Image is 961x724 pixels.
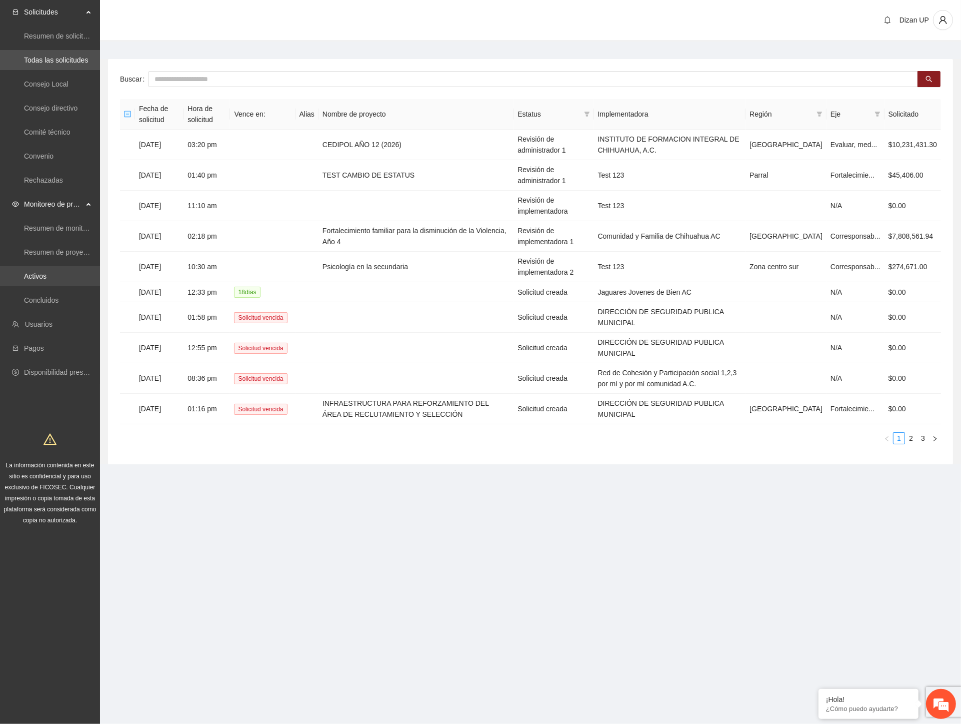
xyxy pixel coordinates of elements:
td: N/A [826,302,884,333]
span: minus-square [124,111,131,118]
span: filter [584,111,590,117]
span: left [884,436,890,442]
td: [GEOGRAPHIC_DATA] [745,130,826,160]
button: left [881,432,893,444]
td: $10,231,431.30 [884,130,941,160]
a: Resumen de monitoreo [24,224,97,232]
span: right [932,436,938,442]
a: Resumen de solicitudes por aprobar [24,32,136,40]
th: Alias [295,99,318,130]
span: Solicitud vencida [234,373,287,384]
a: 3 [917,433,928,444]
button: search [917,71,940,87]
li: Previous Page [881,432,893,444]
a: Consejo directivo [24,104,77,112]
a: Disponibilidad presupuestal [24,368,109,376]
span: Solicitudes [24,2,83,22]
td: [GEOGRAPHIC_DATA] [745,221,826,252]
span: Monitoreo de proyectos [24,194,83,214]
td: Revisión de implementadora 2 [513,252,593,282]
td: Revisión de implementadora [513,191,593,221]
a: Concluidos [24,296,58,304]
td: DIRECCIÓN DE SEGURIDAD PUBLICA MUNICIPAL [594,302,746,333]
td: [GEOGRAPHIC_DATA] [745,394,826,424]
td: Test 123 [594,252,746,282]
a: 2 [905,433,916,444]
span: Solicitud vencida [234,404,287,415]
span: filter [874,111,880,117]
span: filter [872,107,882,122]
td: Solicitud creada [513,333,593,363]
td: Jaguares Jovenes de Bien AC [594,282,746,302]
div: ¡Hola! [826,695,911,703]
td: [DATE] [135,282,183,302]
td: Fortalecimiento familiar para la disminución de la Violencia, Año 4 [318,221,513,252]
th: Hora de solicitud [183,99,230,130]
span: bell [880,16,895,24]
td: N/A [826,282,884,302]
span: Evaluar, med... [830,141,877,149]
td: 08:36 pm [183,363,230,394]
td: Revisión de implementadora 1 [513,221,593,252]
td: 12:33 pm [183,282,230,302]
td: 02:18 pm [183,221,230,252]
td: 11:10 am [183,191,230,221]
td: Solicitud creada [513,363,593,394]
li: 1 [893,432,905,444]
td: [DATE] [135,160,183,191]
span: Solicitud vencida [234,312,287,323]
td: Comunidad y Familia de Chihuahua AC [594,221,746,252]
td: [DATE] [135,191,183,221]
td: [DATE] [135,333,183,363]
span: Corresponsab... [830,263,880,271]
span: Región [749,109,812,120]
a: Usuarios [25,320,52,328]
td: $0.00 [884,333,941,363]
td: Test 123 [594,160,746,191]
td: TEST CAMBIO DE ESTATUS [318,160,513,191]
textarea: Escriba su mensaje y pulse “Intro” [5,273,190,308]
span: eye [12,201,19,208]
td: [DATE] [135,130,183,160]
td: Solicitud creada [513,394,593,424]
span: Fortalecimie... [830,405,874,413]
td: DIRECCIÓN DE SEGURIDAD PUBLICA MUNICIPAL [594,333,746,363]
td: Revisión de administrador 1 [513,160,593,191]
td: Parral [745,160,826,191]
button: right [929,432,941,444]
span: warning [43,433,56,446]
a: Comité técnico [24,128,70,136]
td: Zona centro sur [745,252,826,282]
td: Solicitud creada [513,302,593,333]
a: Convenio [24,152,53,160]
td: [DATE] [135,363,183,394]
td: Revisión de administrador 1 [513,130,593,160]
td: $45,406.00 [884,160,941,191]
td: 01:40 pm [183,160,230,191]
td: 12:55 pm [183,333,230,363]
button: user [933,10,953,30]
span: Estatus [517,109,579,120]
li: 2 [905,432,917,444]
th: Implementadora [594,99,746,130]
td: 01:16 pm [183,394,230,424]
span: La información contenida en este sitio es confidencial y para uso exclusivo de FICOSEC. Cualquier... [4,462,96,524]
span: filter [582,107,592,122]
td: Test 123 [594,191,746,221]
span: Dizan UP [899,16,929,24]
a: Rechazadas [24,176,63,184]
th: Fecha de solicitud [135,99,183,130]
td: 10:30 am [183,252,230,282]
p: ¿Cómo puedo ayudarte? [826,705,911,712]
td: $0.00 [884,191,941,221]
span: filter [814,107,824,122]
span: search [925,76,932,84]
span: Estamos en línea. [58,134,138,235]
td: DIRECCIÓN DE SEGURIDAD PUBLICA MUNICIPAL [594,394,746,424]
a: Todas las solicitudes [24,56,88,64]
td: $0.00 [884,302,941,333]
td: 01:58 pm [183,302,230,333]
div: Chatee con nosotros ahora [52,51,168,64]
td: CEDIPOL AÑO 12 (2026) [318,130,513,160]
td: Solicitud creada [513,282,593,302]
